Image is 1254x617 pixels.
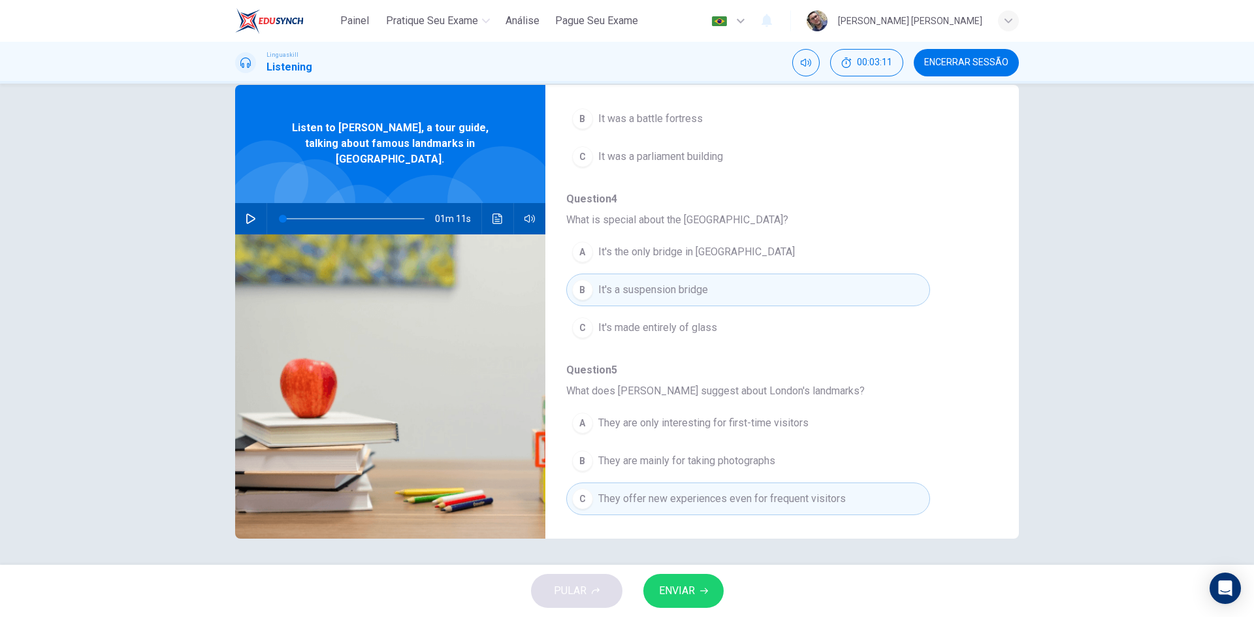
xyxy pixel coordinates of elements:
[235,234,545,539] img: Listen to Sarah, a tour guide, talking about famous landmarks in London.
[266,50,298,59] span: Linguaskill
[566,103,930,135] button: BIt was a battle fortress
[711,16,728,26] img: pt
[598,491,846,507] span: They offer new experiences even for frequent visitors
[572,488,593,509] div: C
[235,8,334,34] a: EduSynch logo
[278,120,503,167] span: Listen to [PERSON_NAME], a tour guide, talking about famous landmarks in [GEOGRAPHIC_DATA].
[1210,573,1241,604] div: Open Intercom Messenger
[334,9,376,33] button: Painel
[830,49,903,76] div: Esconder
[598,111,703,127] span: It was a battle fortress
[807,10,828,31] img: Profile picture
[500,9,545,33] button: Análise
[838,13,982,29] div: [PERSON_NAME] [PERSON_NAME]
[792,49,820,76] div: Silenciar
[643,574,724,608] button: ENVIAR
[598,282,708,298] span: It's a suspension bridge
[566,311,930,344] button: CIt's made entirely of glass
[566,407,930,439] button: AThey are only interesting for first-time visitors
[555,13,638,29] span: Pague Seu Exame
[566,483,930,515] button: CThey offer new experiences even for frequent visitors
[857,57,892,68] span: 00:03:11
[572,108,593,129] div: B
[924,57,1008,68] span: Encerrar Sessão
[598,453,775,469] span: They are mainly for taking photographs
[566,191,977,207] span: Question 4
[566,212,977,228] span: What is special about the [GEOGRAPHIC_DATA]?
[572,242,593,262] div: A
[572,279,593,300] div: B
[572,413,593,434] div: A
[566,274,930,306] button: BIt's a suspension bridge
[386,13,478,29] span: Pratique seu exame
[566,383,977,399] span: What does [PERSON_NAME] suggest about London's landmarks?
[487,203,508,234] button: Clique para ver a transcrição do áudio
[435,203,481,234] span: 01m 11s
[566,445,930,477] button: BThey are mainly for taking photographs
[566,362,977,378] span: Question 5
[830,49,903,76] button: 00:03:11
[598,244,795,260] span: It's the only bridge in [GEOGRAPHIC_DATA]
[598,415,809,431] span: They are only interesting for first-time visitors
[598,149,723,165] span: It was a parliament building
[506,13,539,29] span: Análise
[235,8,304,34] img: EduSynch logo
[572,451,593,471] div: B
[572,317,593,338] div: C
[566,236,930,268] button: AIt's the only bridge in [GEOGRAPHIC_DATA]
[566,140,930,173] button: CIt was a parliament building
[598,320,717,336] span: It's made entirely of glass
[914,49,1019,76] button: Encerrar Sessão
[659,582,695,600] span: ENVIAR
[550,9,643,33] button: Pague Seu Exame
[340,13,369,29] span: Painel
[266,59,312,75] h1: Listening
[572,146,593,167] div: C
[381,9,495,33] button: Pratique seu exame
